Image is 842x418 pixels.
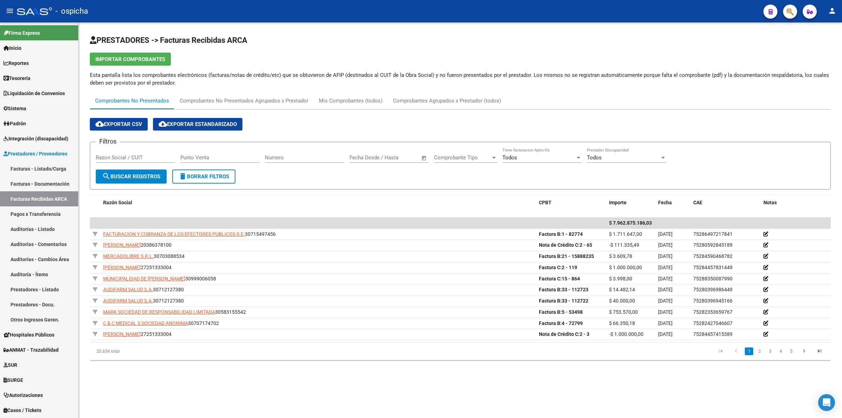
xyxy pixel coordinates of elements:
[587,154,602,161] span: Todos
[95,121,142,127] span: Exportar CSV
[103,308,533,316] div: 30583155542
[103,309,215,315] span: MARK SOCIEDAD DE RESPONSABILIDAD LIMITADA
[609,276,632,281] span: $ 3.998,00
[693,320,733,326] span: 75282427046607
[4,135,68,142] span: Integración (discapacidad)
[539,320,562,326] span: Factura B:
[539,200,552,205] span: CPBT
[609,253,632,259] span: $ 3.609,78
[539,242,592,248] strong: 2 - 65
[55,4,88,19] span: - ospicha
[693,309,733,315] span: 75282353659767
[103,319,533,327] div: 30707174702
[609,309,638,315] span: $ 753.570,00
[761,195,831,210] datatable-header-cell: Notas
[609,200,627,205] span: Importe
[693,200,702,205] span: CAE
[179,173,229,180] span: Borrar Filtros
[658,298,673,304] span: [DATE]
[658,265,673,270] span: [DATE]
[179,172,187,180] mat-icon: delete
[502,154,517,161] span: Todos
[95,56,165,62] span: Importar Comprobantes
[658,276,673,281] span: [DATE]
[90,34,831,47] h2: PRESTADORES -> Facturas Recibidas ARCA
[729,347,743,355] a: go to previous page
[103,241,533,249] div: 20386378100
[90,53,171,66] button: Importar Comprobantes
[102,173,160,180] span: Buscar Registros
[172,170,235,184] button: Borrar Filtros
[539,253,594,259] strong: 21 - 15888235
[745,347,753,355] a: 1
[103,275,533,283] div: 30999006058
[4,120,26,127] span: Padrón
[384,154,418,161] input: Fecha fin
[797,347,811,355] a: go to next page
[693,231,733,237] span: 75286497217841
[103,276,185,281] span: MUNICIPALIDAD DE [PERSON_NAME]
[100,195,536,210] datatable-header-cell: Razón Social
[103,242,141,248] span: [PERSON_NAME]
[813,347,826,355] a: go to last page
[539,298,588,304] strong: 33 - 112722
[776,347,785,355] a: 4
[786,345,796,357] li: page 5
[102,172,111,180] mat-icon: search
[775,345,786,357] li: page 4
[609,331,643,337] span: -$ 1.000.000,00
[539,298,562,304] span: Factura B:
[95,120,104,128] mat-icon: cloud_download
[818,394,835,411] div: Open Intercom Messenger
[755,347,764,355] a: 2
[539,253,562,259] span: Factura B:
[434,154,491,161] span: Comprobante Tipo
[539,231,583,237] strong: 1 - 82774
[4,331,54,339] span: Hospitales Públicos
[103,265,141,270] span: [PERSON_NAME]
[828,7,836,15] mat-icon: person
[4,29,40,37] span: Firma Express
[763,200,777,205] span: Notas
[319,97,382,105] div: Mis Comprobantes (todos)
[6,7,14,15] mat-icon: menu
[609,265,642,270] span: $ 1.000.000,00
[693,265,733,270] span: 75284457831449
[744,345,754,357] li: page 1
[787,347,795,355] a: 5
[153,118,242,131] button: Exportar Estandarizado
[420,154,428,162] button: Open calendar
[693,253,733,259] span: 75284590468782
[658,231,673,237] span: [DATE]
[4,376,23,384] span: SURGE
[609,220,652,226] span: $ 7.962.875.186,03
[159,120,167,128] mat-icon: cloud_download
[4,44,21,52] span: Inicio
[658,242,673,248] span: [DATE]
[159,121,237,127] span: Exportar Estandarizado
[96,170,167,184] button: Buscar Registros
[539,309,583,315] strong: 5 - 53498
[539,287,562,292] span: Factura B:
[539,331,580,337] span: Nota de Crédito C:
[103,331,141,337] span: [PERSON_NAME]
[655,195,690,210] datatable-header-cell: Fecha
[539,287,588,292] strong: 33 - 112723
[693,276,733,281] span: 75288350087990
[4,89,65,97] span: Liquidación de Convenios
[96,137,120,146] h3: Filtros
[539,276,562,281] span: Factura C:
[609,242,639,248] span: -$ 111.335,49
[4,346,59,354] span: ANMAT - Trazabilidad
[103,200,132,205] span: Razón Social
[609,298,635,304] span: $ 40.000,00
[658,287,673,292] span: [DATE]
[4,59,29,67] span: Reportes
[536,195,606,210] datatable-header-cell: CPBT
[103,287,153,292] span: AUDIFARM SALUD S.A.
[103,286,533,294] div: 30712127380
[4,406,41,414] span: Casos / Tickets
[103,320,188,326] span: C & C MEDICAL S SOCIEDAD ANONIMA
[539,265,577,270] strong: 2 - 119
[95,97,169,105] div: Comprobantes No Presentados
